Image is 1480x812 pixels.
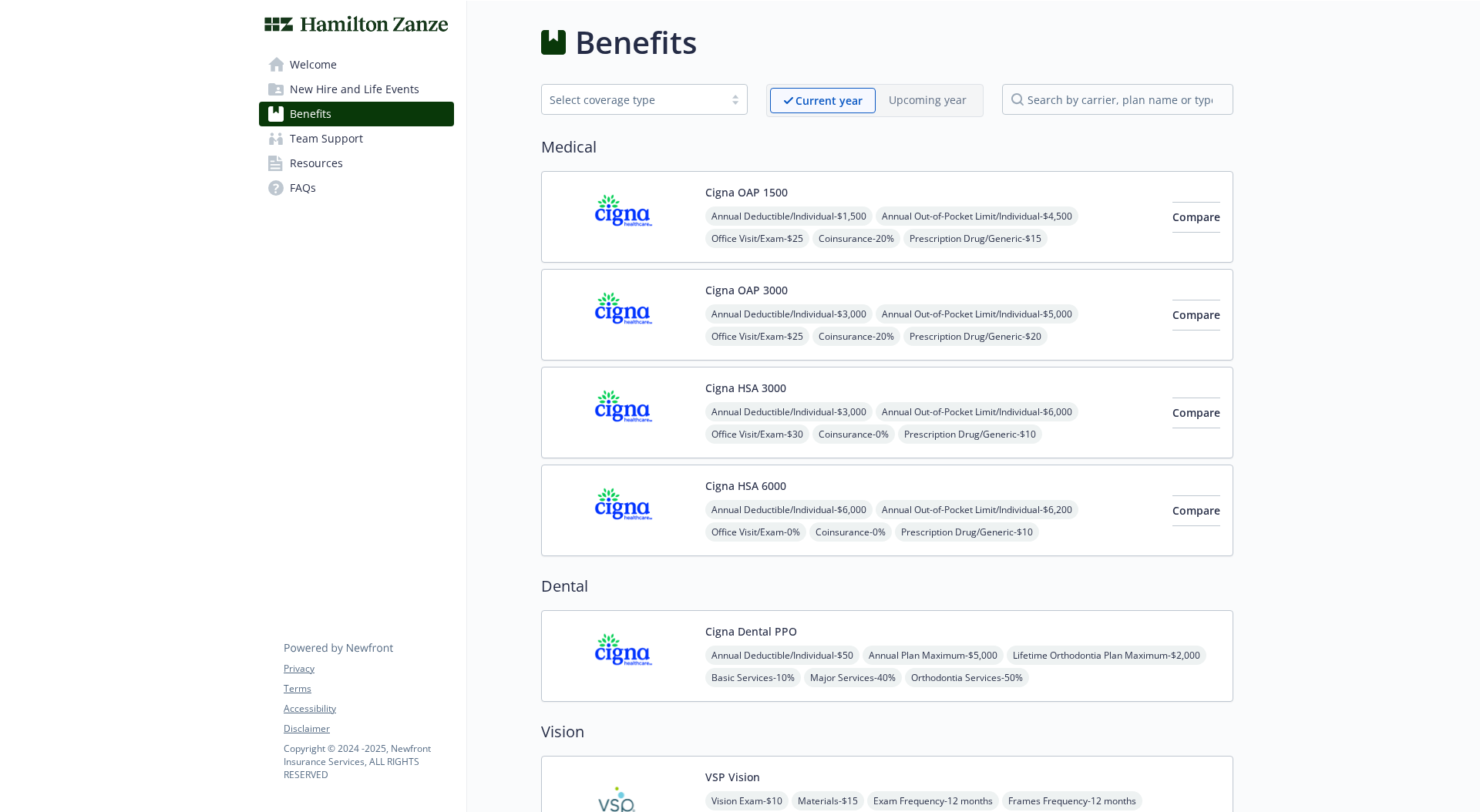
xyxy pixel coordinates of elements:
[1172,405,1220,420] span: Compare
[1172,300,1220,331] button: Compare
[903,229,1048,248] span: Prescription Drug/Generic - $15
[1172,210,1220,224] span: Compare
[705,478,786,494] button: Cigna HSA 6000
[554,184,693,250] img: CIGNA carrier logo
[705,184,788,200] button: Cigna OAP 1500
[876,304,1078,324] span: Annual Out-of-Pocket Limit/Individual - $5,000
[554,478,693,543] img: CIGNA carrier logo
[863,646,1004,665] span: Annual Plan Maximum - $5,000
[1172,307,1220,322] span: Compare
[705,791,789,810] span: Vision Exam - $10
[705,424,809,444] span: Office Visit/Exam - $30
[792,791,864,810] span: Materials - $15
[903,327,1048,346] span: Prescription Drug/Generic - $20
[290,151,343,176] span: Resources
[705,402,873,421] span: Annual Deductible/Individual - $3,000
[705,229,809,248] span: Office Visit/Exam - $25
[1172,495,1220,526] button: Compare
[541,136,1233,159] h2: Medical
[1172,202,1220,233] button: Compare
[284,662,453,676] a: Privacy
[867,791,999,810] span: Exam Frequency - 12 months
[876,206,1078,226] span: Annual Out-of-Pocket Limit/Individual - $4,500
[705,282,788,298] button: Cigna OAP 3000
[259,176,454,200] a: FAQs
[1172,503,1220,518] span: Compare
[812,424,895,444] span: Coinsurance - 0%
[290,126,363,151] span: Team Support
[290,102,331,126] span: Benefits
[905,668,1029,687] span: Orthodontia Services - 50%
[889,92,967,108] p: Upcoming year
[541,720,1233,743] h2: Vision
[575,19,697,65] h1: Benefits
[259,52,454,77] a: Welcome
[812,327,900,346] span: Coinsurance - 20%
[705,522,806,542] span: Office Visit/Exam - 0%
[705,668,801,687] span: Basic Services - 10%
[705,206,873,226] span: Annual Deductible/Individual - $1,500
[541,575,1233,598] h2: Dental
[290,52,337,77] span: Welcome
[705,304,873,324] span: Annual Deductible/Individual - $3,000
[705,623,797,639] button: Cigna Dental PPO
[705,327,809,346] span: Office Visit/Exam - $25
[284,742,453,781] p: Copyright © 2024 - 2025 , Newfront Insurance Services, ALL RIGHTS RESERVED
[705,380,786,396] button: Cigna HSA 3000
[554,623,693,689] img: CIGNA carrier logo
[284,722,453,736] a: Disclaimer
[259,151,454,176] a: Resources
[550,92,716,108] div: Select coverage type
[259,126,454,151] a: Team Support
[876,500,1078,519] span: Annual Out-of-Pocket Limit/Individual - $6,200
[1002,791,1142,810] span: Frames Frequency - 12 months
[705,500,873,519] span: Annual Deductible/Individual - $6,000
[554,282,693,347] img: CIGNA carrier logo
[1172,398,1220,428] button: Compare
[259,77,454,102] a: New Hire and Life Events
[812,229,900,248] span: Coinsurance - 20%
[898,424,1042,444] span: Prescription Drug/Generic - $10
[795,92,863,109] p: Current year
[1007,646,1206,665] span: Lifetime Orthodontia Plan Maximum - $2,000
[804,668,902,687] span: Major Services - 40%
[290,176,316,200] span: FAQs
[876,88,980,113] span: Upcoming year
[895,522,1039,542] span: Prescription Drug/Generic - $10
[290,77,419,102] span: New Hire and Life Events
[554,380,693,445] img: CIGNA carrier logo
[876,402,1078,421] span: Annual Out-of-Pocket Limit/Individual - $6,000
[705,646,859,665] span: Annual Deductible/Individual - $50
[809,522,892,542] span: Coinsurance - 0%
[1002,84,1233,115] input: search by carrier, plan name or type
[284,682,453,696] a: Terms
[705,769,760,785] button: VSP Vision
[259,102,454,126] a: Benefits
[284,702,453,716] a: Accessibility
